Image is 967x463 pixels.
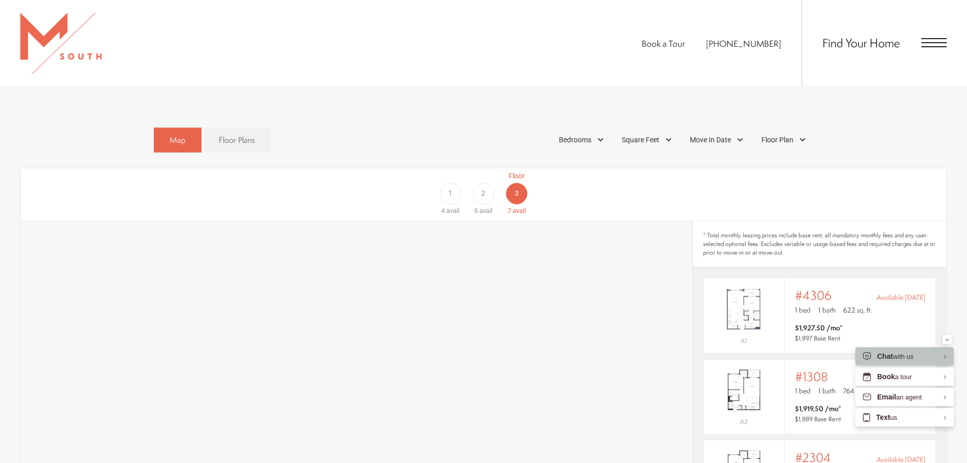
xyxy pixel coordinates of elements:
span: 2 [481,188,485,199]
a: Book a Tour [642,38,685,49]
span: A3 [740,417,748,426]
span: Available [DATE] [877,292,925,302]
span: Square Feet [622,135,659,145]
span: $1,927.50 /mo* [795,323,843,333]
a: View #1308 [703,359,936,435]
span: Move In Date [690,135,731,145]
span: 1 bed [795,305,811,315]
img: #1308 - 1 bedroom floor plan layout with 1 bathroom and 764 square feet [704,364,784,415]
span: #4306 [795,288,831,302]
a: Floor 1 [434,171,467,216]
span: Map [170,134,186,146]
a: Find Your Home [822,35,900,51]
span: #1308 [795,369,828,384]
span: 5 [474,207,478,214]
button: Open Menu [921,38,947,47]
img: MSouth [20,13,102,74]
span: $1,897 Base Rent [795,334,841,343]
span: 764 sq. ft. [843,386,871,396]
span: * Total monthly leasing prices include base rent, all mandatory monthly fees and any user-selecte... [703,231,936,257]
span: Bedrooms [559,135,591,145]
span: avail [479,207,492,214]
a: Call us at (813) 544-2303 [706,38,781,49]
span: Floor Plans [219,134,255,146]
span: $1,919.50 /mo* [795,404,841,414]
span: 1 [448,188,452,199]
span: A1 [741,336,747,345]
a: Floor 2 [467,171,500,216]
span: avail [446,207,459,214]
span: 1 bath [818,305,836,315]
span: Floor Plan [761,135,793,145]
span: $1,889 Base Rent [795,415,841,423]
span: 1 bath [818,386,836,396]
a: View #4306 [703,277,936,353]
span: 4 [441,207,445,214]
span: 622 sq. ft. [843,305,872,315]
span: 1 bed [795,386,811,396]
span: [PHONE_NUMBER] [706,38,781,49]
img: #4306 - 1 bedroom floor plan layout with 1 bathroom and 622 square feet [704,284,784,334]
